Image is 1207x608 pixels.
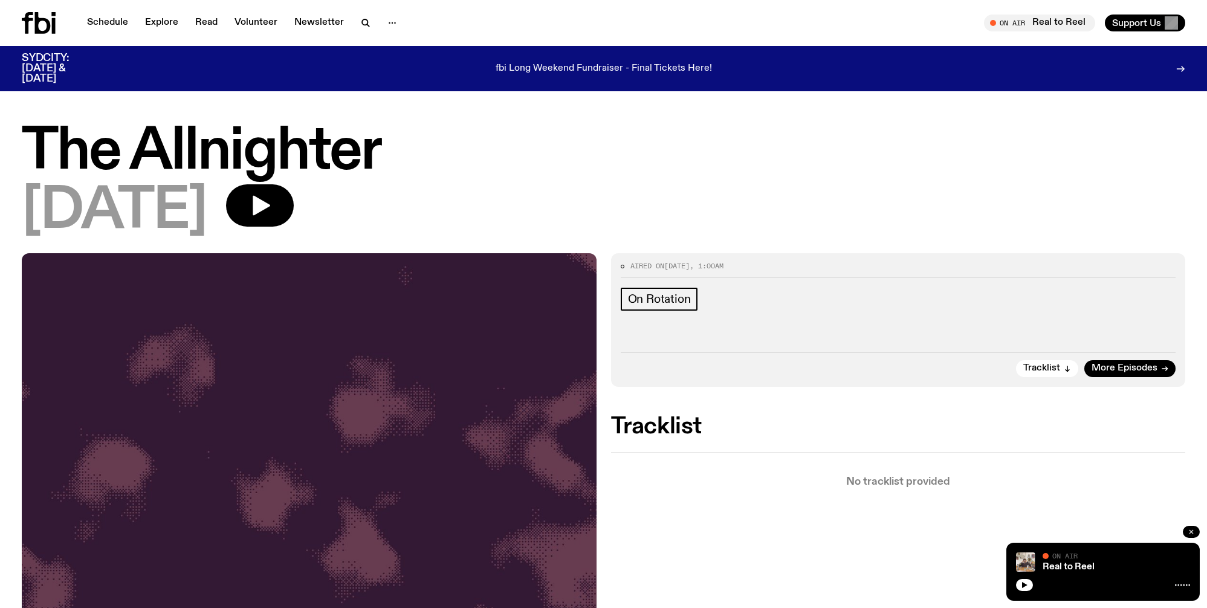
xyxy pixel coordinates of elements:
h3: SYDCITY: [DATE] & [DATE] [22,53,99,84]
span: [DATE] [22,184,207,239]
img: Jasper Craig Adams holds a vintage camera to his eye, obscuring his face. He is wearing a grey ju... [1016,552,1035,572]
button: On AirReal to Reel [984,15,1095,31]
a: Explore [138,15,186,31]
span: Support Us [1112,18,1161,28]
p: fbi Long Weekend Fundraiser - Final Tickets Here! [496,63,712,74]
a: Newsletter [287,15,351,31]
a: On Rotation [621,288,698,311]
a: Volunteer [227,15,285,31]
span: [DATE] [664,261,690,271]
h2: Tracklist [611,416,1186,438]
span: , 1:00am [690,261,723,271]
button: Tracklist [1016,360,1078,377]
span: Tracklist [1023,364,1060,373]
a: Schedule [80,15,135,31]
button: Support Us [1105,15,1185,31]
a: More Episodes [1084,360,1176,377]
span: Aired on [630,261,664,271]
p: No tracklist provided [611,477,1186,487]
span: On Air [1052,552,1078,560]
span: On Rotation [628,293,691,306]
a: Real to Reel [1043,562,1095,572]
h1: The Allnighter [22,125,1185,179]
a: Read [188,15,225,31]
span: More Episodes [1092,364,1157,373]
